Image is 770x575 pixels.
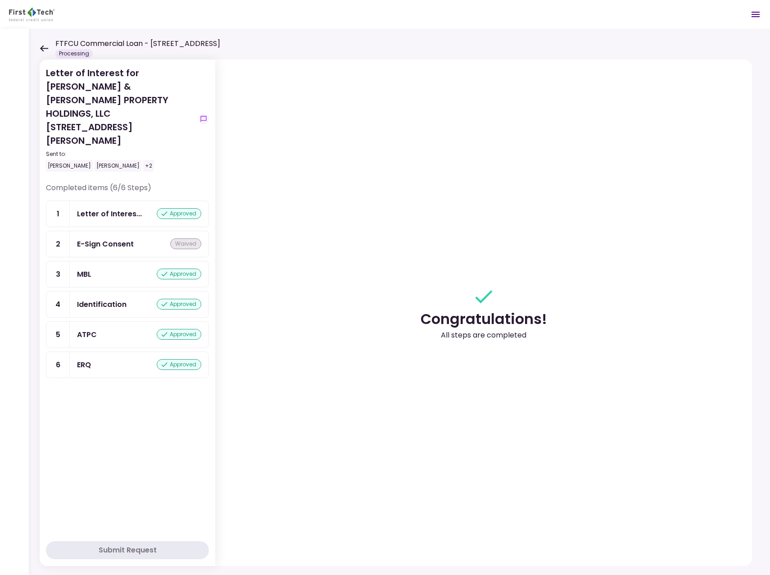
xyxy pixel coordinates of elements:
div: Completed items (6/6 Steps) [46,183,209,201]
a: 3MBLapproved [46,261,209,287]
div: approved [157,299,201,310]
div: Sent to: [46,150,195,158]
button: show-messages [198,114,209,124]
div: approved [157,359,201,370]
div: Processing [55,49,93,58]
div: Letter of Interest [77,208,142,219]
h1: FTFCU Commercial Loan - [STREET_ADDRESS] [55,38,220,49]
div: Identification [77,299,127,310]
div: [PERSON_NAME] [95,160,141,172]
div: 6 [46,352,70,378]
div: approved [157,208,201,219]
button: Open menu [745,4,766,25]
div: Letter of Interest for [PERSON_NAME] & [PERSON_NAME] PROPERTY HOLDINGS, LLC [STREET_ADDRESS][PERS... [46,66,195,172]
div: approved [157,269,201,279]
div: Submit Request [99,545,157,556]
div: 1 [46,201,70,227]
img: Partner icon [9,8,54,21]
div: 4 [46,292,70,317]
div: 5 [46,322,70,347]
div: ATPC [77,329,97,340]
a: 4Identificationapproved [46,291,209,318]
div: MBL [77,269,91,280]
div: [PERSON_NAME] [46,160,93,172]
a: 5ATPCapproved [46,321,209,348]
div: 3 [46,261,70,287]
div: +2 [143,160,154,172]
button: Submit Request [46,541,209,559]
div: 2 [46,231,70,257]
div: waived [170,238,201,249]
div: All steps are completed [441,330,526,341]
div: ERQ [77,359,91,370]
a: 6ERQapproved [46,351,209,378]
div: E-Sign Consent [77,238,134,250]
a: 1Letter of Interestapproved [46,201,209,227]
a: 2E-Sign Consentwaived [46,231,209,257]
div: approved [157,329,201,340]
div: Congratulations! [421,308,547,330]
